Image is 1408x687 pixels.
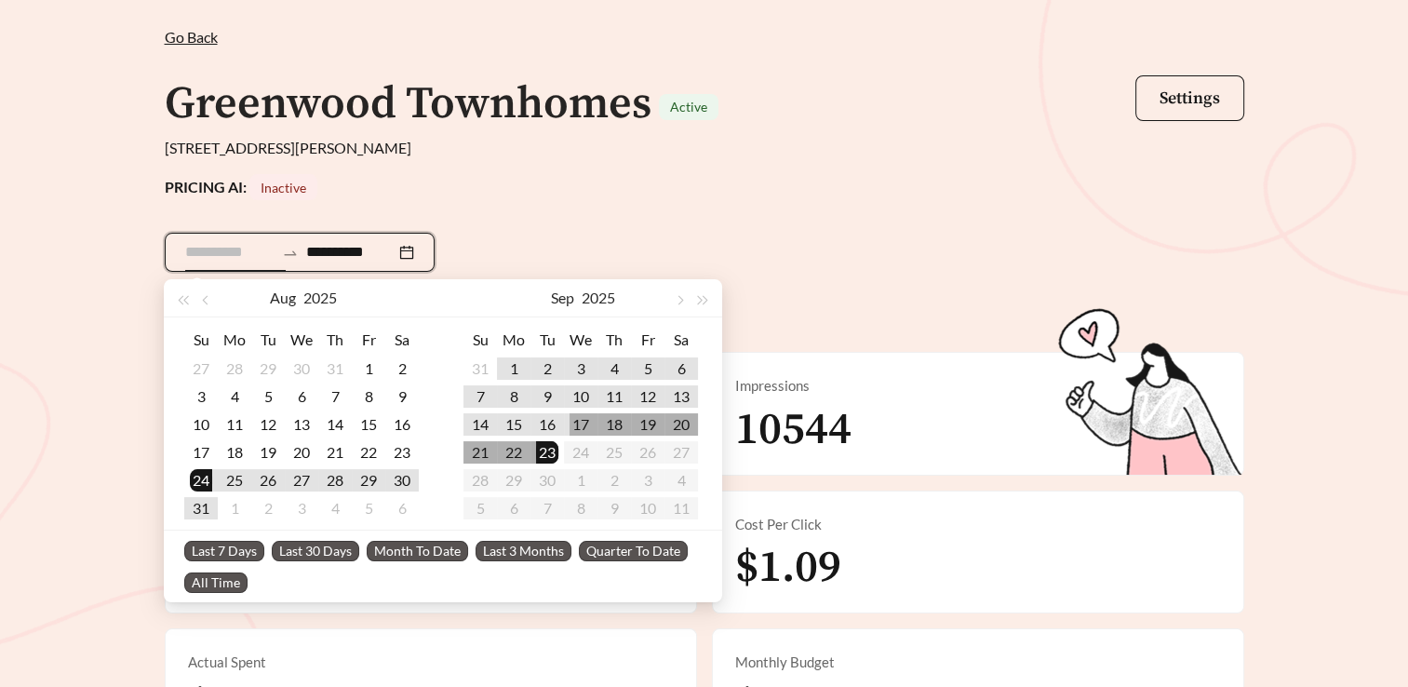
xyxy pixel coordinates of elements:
[190,357,212,380] div: 27
[469,385,491,408] div: 7
[463,411,497,438] td: 2025-09-14
[664,411,698,438] td: 2025-09-20
[357,441,380,464] div: 22
[582,279,615,317] button: 2025
[670,357,692,380] div: 6
[497,355,530,383] td: 2025-09-01
[190,441,212,464] div: 17
[670,99,707,114] span: Active
[497,383,530,411] td: 2025-09-08
[391,497,413,519] div: 6
[184,355,218,383] td: 2025-07-27
[735,375,1221,397] div: Impressions
[735,402,852,458] span: 10544
[184,541,264,561] span: Last 7 Days
[637,357,659,380] div: 5
[1135,75,1244,121] button: Settings
[184,572,248,593] span: All Time
[352,325,385,355] th: Fr
[631,411,664,438] td: 2025-09-19
[184,466,218,494] td: 2025-08-24
[285,355,318,383] td: 2025-07-30
[503,413,525,436] div: 15
[324,497,346,519] div: 4
[282,244,299,261] span: to
[357,497,380,519] div: 5
[579,541,688,561] span: Quarter To Date
[597,411,631,438] td: 2025-09-18
[603,413,625,436] div: 18
[564,411,597,438] td: 2025-09-17
[190,469,212,492] div: 24
[285,325,318,355] th: We
[318,325,352,355] th: Th
[497,411,530,438] td: 2025-09-15
[536,357,558,380] div: 2
[631,383,664,411] td: 2025-09-12
[352,438,385,466] td: 2025-08-22
[165,137,1244,159] div: [STREET_ADDRESS][PERSON_NAME]
[285,411,318,438] td: 2025-08-13
[391,469,413,492] div: 30
[190,385,212,408] div: 3
[318,383,352,411] td: 2025-08-07
[318,494,352,522] td: 2025-09-04
[603,385,625,408] div: 11
[637,385,659,408] div: 12
[270,279,296,317] button: Aug
[469,357,491,380] div: 31
[664,325,698,355] th: Sa
[218,383,251,411] td: 2025-08-04
[324,385,346,408] div: 7
[357,469,380,492] div: 29
[385,438,419,466] td: 2025-08-23
[223,469,246,492] div: 25
[1160,88,1220,109] span: Settings
[352,355,385,383] td: 2025-08-01
[536,441,558,464] div: 23
[184,325,218,355] th: Su
[503,441,525,464] div: 22
[391,441,413,464] div: 23
[469,441,491,464] div: 21
[190,497,212,519] div: 31
[251,466,285,494] td: 2025-08-26
[463,438,497,466] td: 2025-09-21
[184,383,218,411] td: 2025-08-03
[285,383,318,411] td: 2025-08-06
[536,413,558,436] div: 16
[257,497,279,519] div: 2
[223,385,246,408] div: 4
[603,357,625,380] div: 4
[570,357,592,380] div: 3
[357,357,380,380] div: 1
[664,383,698,411] td: 2025-09-13
[251,325,285,355] th: Tu
[570,413,592,436] div: 17
[597,325,631,355] th: Th
[282,245,299,262] span: swap-right
[637,413,659,436] div: 19
[385,325,419,355] th: Sa
[503,385,525,408] div: 8
[261,180,306,195] span: Inactive
[218,411,251,438] td: 2025-08-11
[218,325,251,355] th: Mo
[385,494,419,522] td: 2025-09-06
[184,438,218,466] td: 2025-08-17
[503,357,525,380] div: 1
[184,411,218,438] td: 2025-08-10
[352,411,385,438] td: 2025-08-15
[188,652,674,673] div: Actual Spent
[530,355,564,383] td: 2025-09-02
[223,413,246,436] div: 11
[385,355,419,383] td: 2025-08-02
[391,413,413,436] div: 16
[165,178,317,195] strong: PRICING AI:
[735,514,1221,535] div: Cost Per Click
[570,385,592,408] div: 10
[463,355,497,383] td: 2025-08-31
[357,413,380,436] div: 15
[597,383,631,411] td: 2025-09-11
[536,385,558,408] div: 9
